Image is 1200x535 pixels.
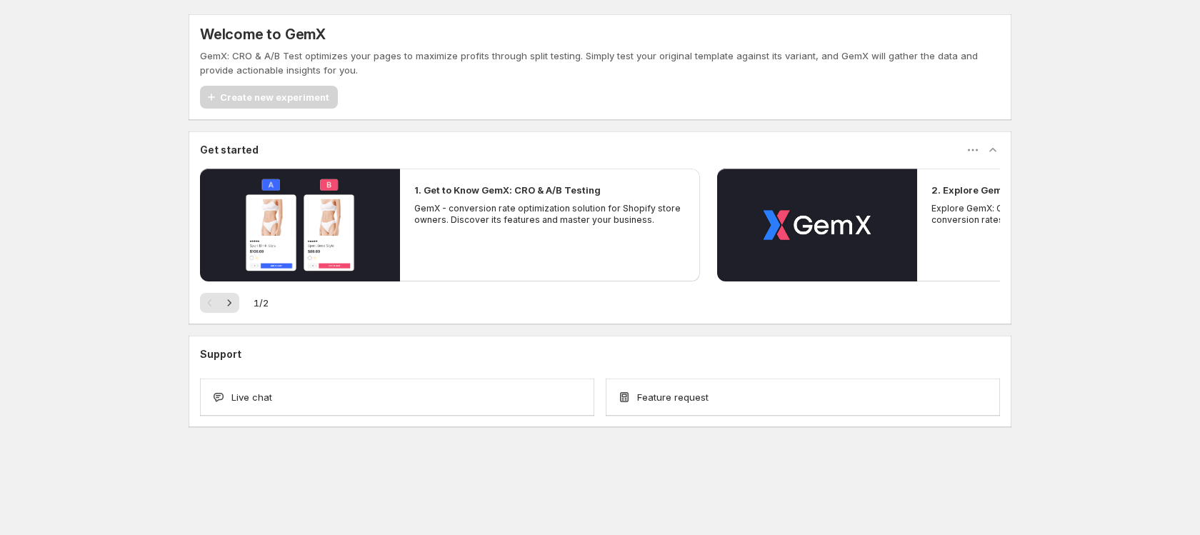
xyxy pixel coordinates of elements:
h3: Get started [200,143,259,157]
button: Play video [717,169,917,281]
span: Live chat [231,390,272,404]
span: Feature request [637,390,709,404]
h2: 2. Explore GemX: CRO & A/B Testing Use Cases [931,183,1153,197]
button: Next [219,293,239,313]
h3: Support [200,347,241,361]
nav: Pagination [200,293,239,313]
h5: Welcome to GemX [200,26,326,43]
p: GemX: CRO & A/B Test optimizes your pages to maximize profits through split testing. Simply test ... [200,49,1000,77]
h2: 1. Get to Know GemX: CRO & A/B Testing [414,183,601,197]
button: Play video [200,169,400,281]
p: GemX - conversion rate optimization solution for Shopify store owners. Discover its features and ... [414,203,686,226]
span: 1 / 2 [254,296,269,310]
